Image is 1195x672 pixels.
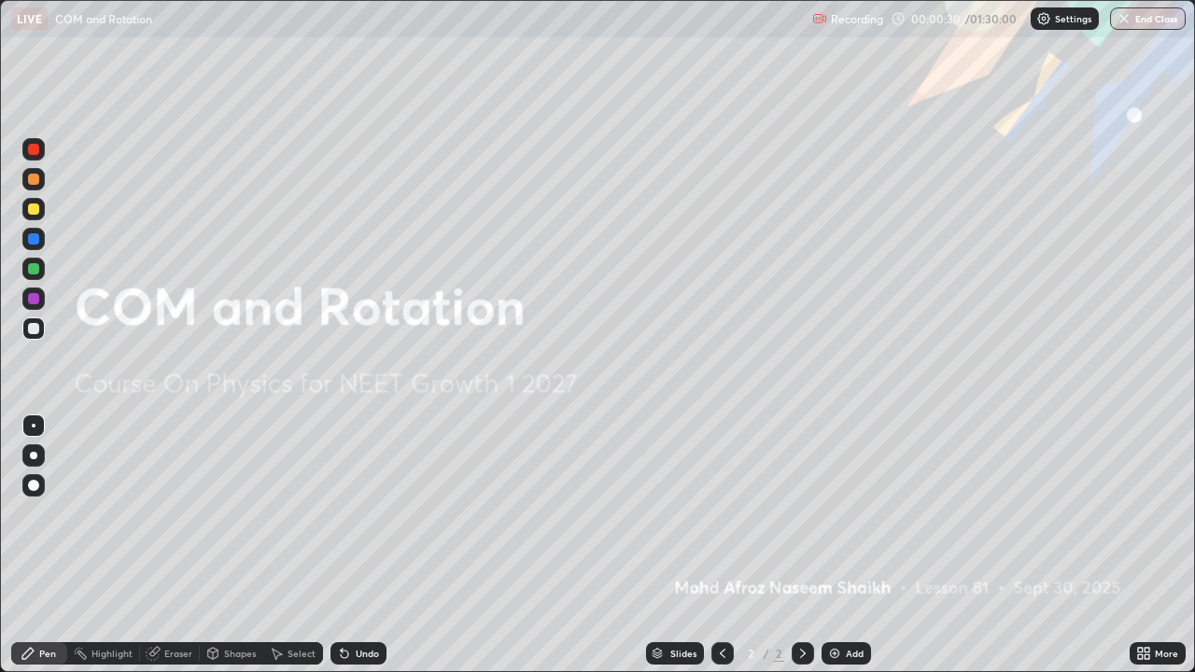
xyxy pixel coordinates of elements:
p: LIVE [17,11,42,26]
img: end-class-cross [1117,11,1132,26]
p: Settings [1055,14,1091,23]
button: End Class [1110,7,1186,30]
p: Recording [831,12,883,26]
div: 2 [773,645,784,662]
div: Shapes [224,649,256,658]
div: Slides [670,649,696,658]
div: / [764,648,769,659]
img: recording.375f2c34.svg [812,11,827,26]
div: Highlight [91,649,133,658]
div: More [1155,649,1178,658]
img: add-slide-button [827,646,842,661]
p: COM and Rotation [55,11,152,26]
div: Eraser [164,649,192,658]
img: class-settings-icons [1036,11,1051,26]
div: Undo [356,649,379,658]
div: Add [846,649,864,658]
div: Pen [39,649,56,658]
div: Select [288,649,316,658]
div: 2 [741,648,760,659]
